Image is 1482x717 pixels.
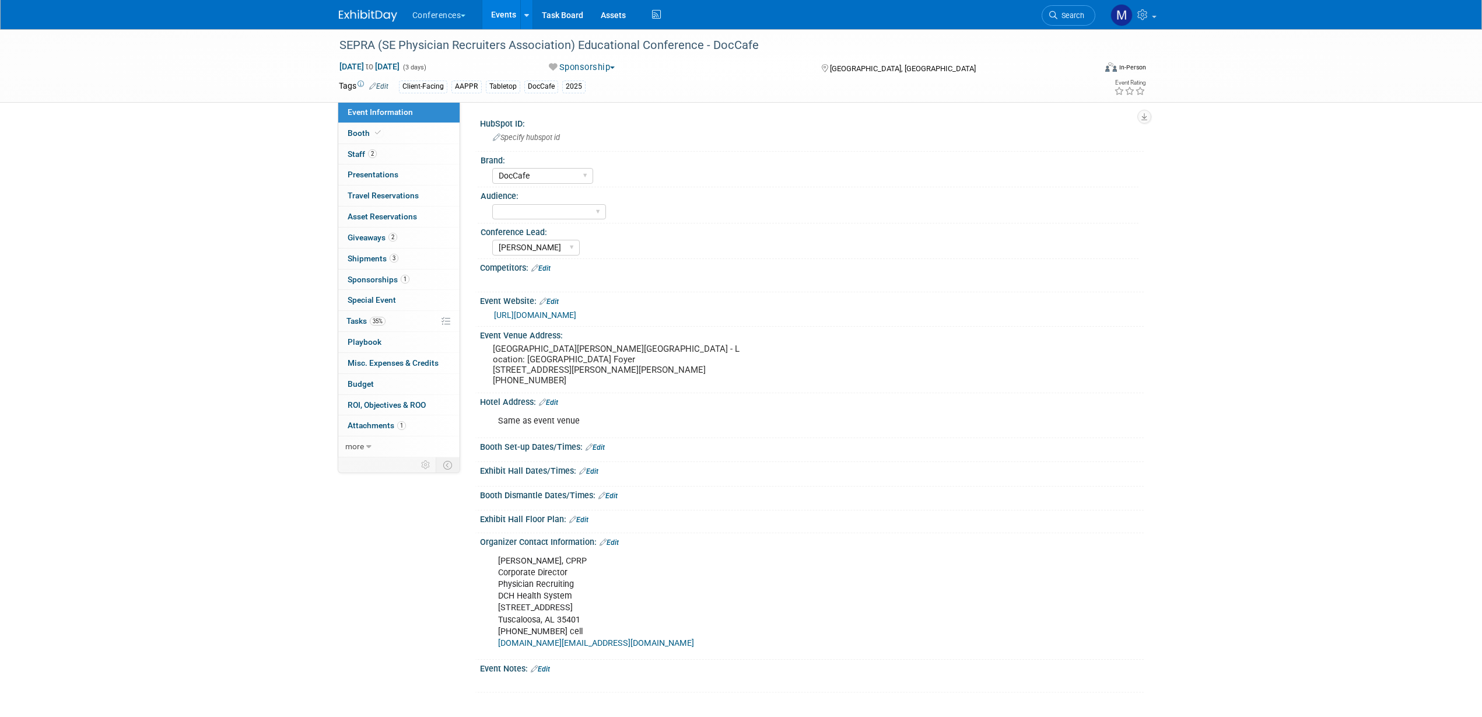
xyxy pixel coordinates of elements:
button: Sponsorship [545,61,619,74]
span: 1 [397,421,406,430]
td: Personalize Event Tab Strip [416,457,436,473]
a: Travel Reservations [338,186,460,206]
i: Booth reservation complete [375,130,381,136]
span: Shipments [348,254,398,263]
a: Special Event [338,290,460,310]
a: Presentations [338,165,460,185]
div: Conference Lead: [481,223,1138,238]
div: In-Person [1119,63,1146,72]
div: Tabletop [486,81,520,93]
span: Playbook [348,337,381,347]
span: Specify hubspot id [493,133,560,142]
span: Staff [348,149,377,159]
a: Staff2 [338,144,460,165]
span: Search [1057,11,1084,20]
div: Event Venue Address: [480,327,1144,341]
span: [GEOGRAPHIC_DATA], [GEOGRAPHIC_DATA] [830,64,976,73]
span: Presentations [348,170,398,179]
div: Client-Facing [399,81,447,93]
div: Event Notes: [480,660,1144,675]
a: Sponsorships1 [338,270,460,290]
a: Edit [531,264,551,272]
span: 2 [368,149,377,158]
a: Budget [338,374,460,394]
span: ROI, Objectives & ROO [348,400,426,410]
div: [PERSON_NAME], CPRP Corporate Director Physician Recruiting DCH Health System [STREET_ADDRESS] Tu... [490,550,1015,655]
a: Event Information [338,102,460,123]
a: Misc. Expenses & Credits [338,353,460,373]
div: Event Rating [1114,80,1145,86]
span: Budget [348,379,374,389]
span: 35% [370,317,386,326]
div: Booth Set-up Dates/Times: [480,438,1144,453]
span: (3 days) [402,64,426,71]
span: Sponsorships [348,275,409,284]
div: Event Format [1026,61,1147,78]
span: [DATE] [DATE] [339,61,400,72]
div: Exhibit Hall Floor Plan: [480,510,1144,526]
span: 1 [401,275,409,284]
a: Edit [539,298,559,306]
a: [DOMAIN_NAME][EMAIL_ADDRESS][DOMAIN_NAME] [498,638,694,648]
span: 3 [390,254,398,263]
div: Audience: [481,187,1138,202]
div: Organizer Contact Information: [480,533,1144,548]
a: [URL][DOMAIN_NAME] [494,310,576,320]
a: Edit [600,538,619,547]
span: Misc. Expenses & Credits [348,358,439,368]
div: Brand: [481,152,1138,166]
a: Edit [539,398,558,407]
a: Edit [531,665,550,673]
span: Giveaways [348,233,397,242]
span: Travel Reservations [348,191,419,200]
a: Shipments3 [338,249,460,269]
a: Tasks35% [338,311,460,331]
div: SEPRA (SE Physician Recruiters Association) Educational Conference - DocCafe [335,35,1078,56]
a: Playbook [338,332,460,352]
a: Search [1042,5,1095,26]
td: Tags [339,80,388,93]
div: Event Website: [480,292,1144,307]
td: Toggle Event Tabs [436,457,460,473]
a: Edit [369,82,388,90]
div: AAPPR [451,81,482,93]
img: Marygrace LeGros [1110,4,1133,26]
a: Giveaways2 [338,228,460,248]
div: 2025 [562,81,586,93]
a: Edit [598,492,618,500]
div: Booth Dismantle Dates/Times: [480,487,1144,502]
div: Hotel Address: [480,393,1144,408]
span: Asset Reservations [348,212,417,221]
img: Format-Inperson.png [1105,62,1117,72]
div: HubSpot ID: [480,115,1144,130]
a: more [338,436,460,457]
span: Attachments [348,421,406,430]
div: Exhibit Hall Dates/Times: [480,462,1144,477]
span: Tasks [346,316,386,326]
a: Edit [586,443,605,452]
span: Event Information [348,107,413,117]
span: to [364,62,375,71]
a: Edit [569,516,588,524]
div: Competitors: [480,259,1144,274]
div: Same as event venue [490,410,1015,433]
a: Edit [579,467,598,475]
a: Asset Reservations [338,207,460,227]
a: ROI, Objectives & ROO [338,395,460,415]
pre: [GEOGRAPHIC_DATA][PERSON_NAME][GEOGRAPHIC_DATA] - Location: [GEOGRAPHIC_DATA] Foyer [STREET_ADDRE... [493,344,744,386]
a: Attachments1 [338,415,460,436]
span: Booth [348,128,383,138]
a: Booth [338,123,460,144]
span: Special Event [348,295,396,305]
span: more [345,442,364,451]
span: 2 [388,233,397,242]
img: ExhibitDay [339,10,397,22]
div: DocCafe [524,81,558,93]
